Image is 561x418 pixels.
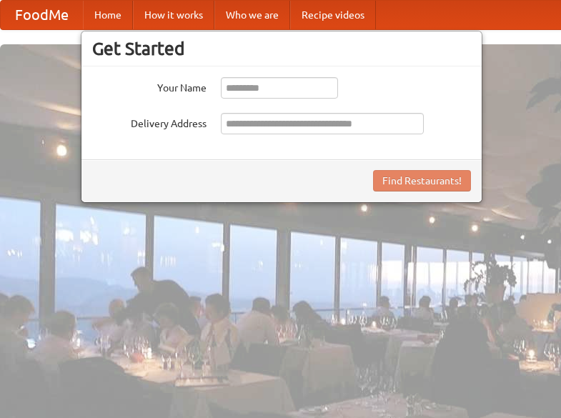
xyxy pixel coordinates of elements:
[83,1,133,29] a: Home
[92,113,207,131] label: Delivery Address
[1,1,83,29] a: FoodMe
[290,1,376,29] a: Recipe videos
[133,1,214,29] a: How it works
[92,77,207,95] label: Your Name
[214,1,290,29] a: Who we are
[92,38,471,59] h3: Get Started
[373,170,471,191] button: Find Restaurants!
